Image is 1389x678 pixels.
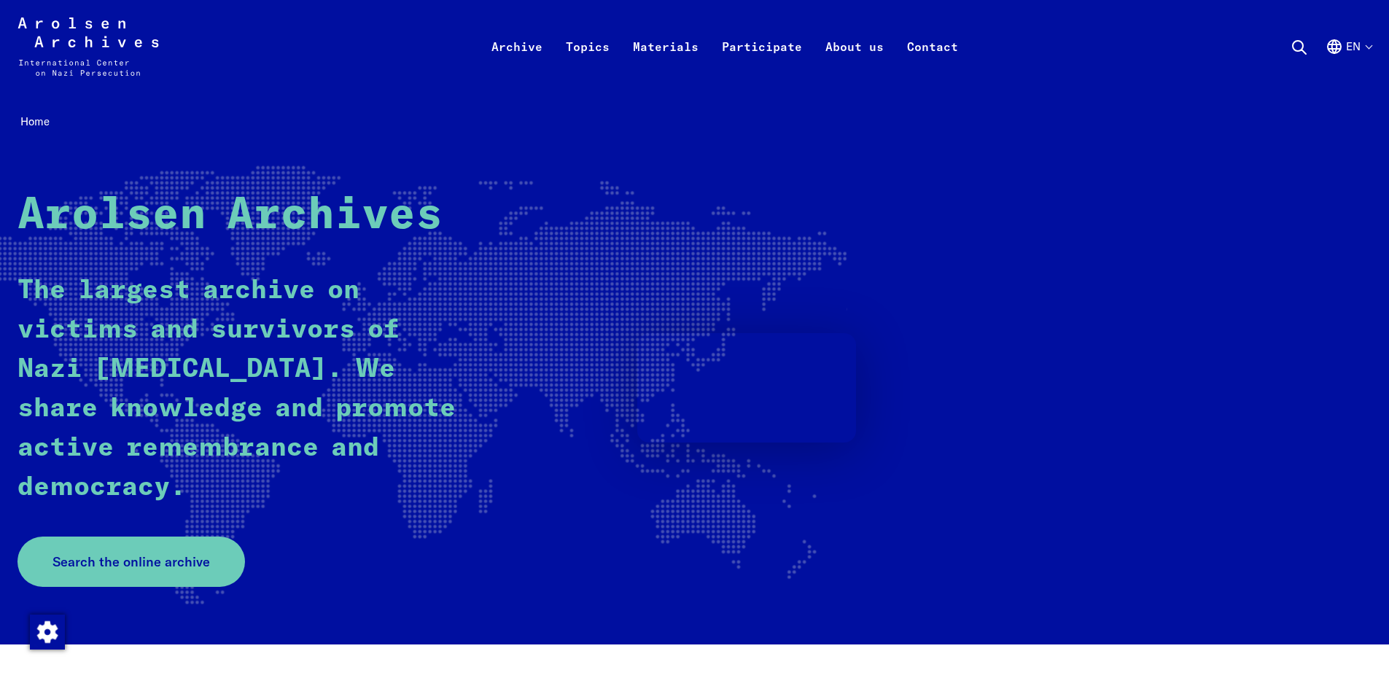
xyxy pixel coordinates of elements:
[17,537,245,587] a: Search the online archive
[30,615,65,650] img: Change consent
[710,35,814,93] a: Participate
[1326,38,1372,90] button: English, language selection
[480,35,554,93] a: Archive
[20,114,50,128] span: Home
[814,35,895,93] a: About us
[17,111,1372,133] nav: Breadcrumb
[17,194,443,238] strong: Arolsen Archives
[895,35,970,93] a: Contact
[480,17,970,76] nav: Primary
[621,35,710,93] a: Materials
[52,552,210,572] span: Search the online archive
[17,271,470,507] p: The largest archive on victims and survivors of Nazi [MEDICAL_DATA]. We share knowledge and promo...
[29,614,64,649] div: Change consent
[554,35,621,93] a: Topics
